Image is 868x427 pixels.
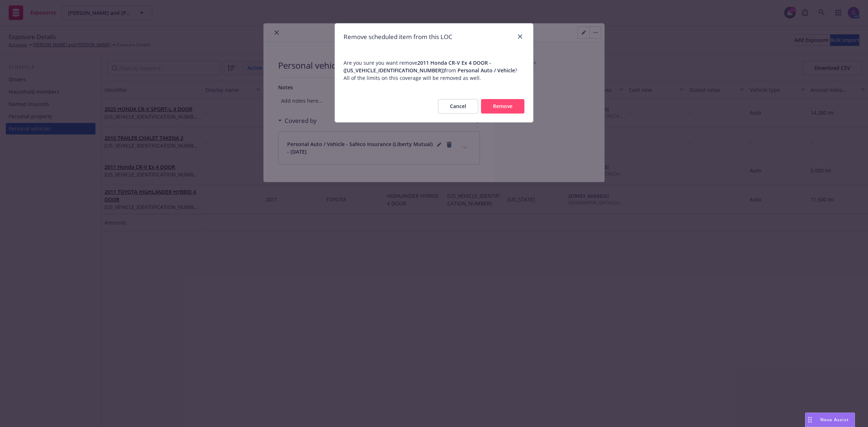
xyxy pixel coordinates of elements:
[438,99,478,114] button: Cancel
[481,99,524,114] button: Remove
[820,417,849,423] span: Nova Assist
[805,413,814,427] div: Drag to move
[805,413,855,427] button: Nova Assist
[458,67,515,74] span: Personal Auto / Vehicle
[344,32,452,42] h1: Remove scheduled item from this LOC
[516,32,524,41] a: close
[335,50,533,90] span: Are you sure you want remove from ? All of the limits on this coverage will be removed as well.
[344,59,491,74] span: 2011 Honda CR-V Ex 4 DOOR - ([US_VEHICLE_IDENTIFICATION_NUMBER])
